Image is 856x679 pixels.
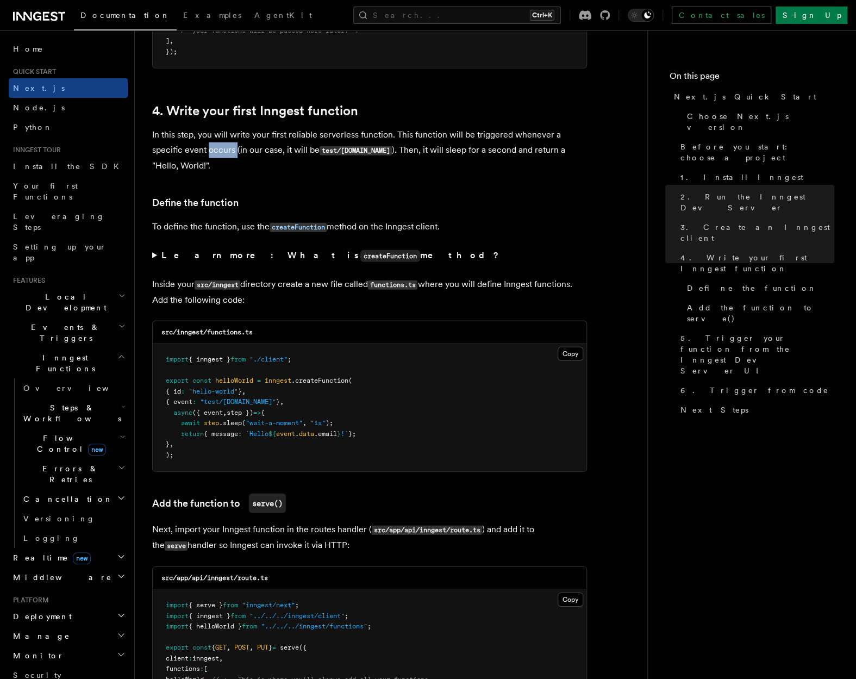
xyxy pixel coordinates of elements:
p: Inside your directory create a new file called where you will define Inngest functions. Add the f... [152,277,587,308]
a: Define the function [152,195,239,210]
a: Versioning [19,509,128,528]
span: import [166,612,189,620]
span: from [230,612,246,620]
span: .sleep [219,419,242,427]
span: Overview [23,384,135,393]
span: Inngest tour [9,146,61,154]
button: Copy [558,593,583,607]
span: , [219,655,223,662]
span: from [242,622,257,630]
span: Local Development [9,291,118,313]
span: } [276,398,280,406]
a: Contact sales [672,7,771,24]
span: serve [280,644,299,651]
span: : [189,655,192,662]
span: /* your functions will be passed here later! */ [181,27,360,34]
a: Python [9,117,128,137]
span: Manage [9,631,70,641]
span: 2. Run the Inngest Dev Server [680,191,834,213]
button: Cancellation [19,489,128,509]
span: Your first Functions [13,182,78,201]
span: : [200,665,204,672]
span: PUT [257,644,268,651]
span: 3. Create an Inngest client [680,222,834,244]
span: Quick start [9,67,56,76]
a: Sign Up [776,7,847,24]
span: "wait-a-moment" [246,419,303,427]
span: ; [367,622,371,630]
code: createFunction [360,250,420,262]
a: Your first Functions [9,176,128,207]
a: Next.js [9,78,128,98]
code: test/[DOMAIN_NAME] [320,146,392,155]
a: Next.js Quick Start [670,87,834,107]
span: ] [166,37,170,45]
summary: Learn more: What iscreateFunctionmethod? [152,248,587,264]
a: 1. Install Inngest [676,167,834,187]
a: Next Steps [676,400,834,420]
button: Manage [9,626,128,646]
span: Examples [183,11,241,20]
span: Monitor [9,650,64,661]
span: async [173,409,192,416]
span: functions [166,665,200,672]
a: Home [9,39,128,59]
button: Local Development [9,287,128,317]
span: new [88,444,106,456]
button: Toggle dark mode [628,9,654,22]
span: . [295,430,299,438]
button: Steps & Workflows [19,398,128,428]
a: Documentation [74,3,177,30]
span: { id [166,388,181,395]
span: , [170,440,173,448]
span: Events & Triggers [9,322,118,344]
span: { helloWorld } [189,622,242,630]
span: `Hello [246,430,268,438]
span: Next.js Quick Start [674,91,816,102]
span: Middleware [9,572,112,583]
span: ({ event [192,409,223,416]
button: Search...Ctrl+K [353,7,561,24]
code: serve() [249,494,286,513]
a: 6. Trigger from code [676,381,834,400]
span: Deployment [9,611,72,622]
a: Choose Next.js version [683,107,834,137]
span: client [166,655,189,662]
span: Cancellation [19,494,113,504]
span: Before you start: choose a project [680,141,834,163]
button: Flow Controlnew [19,428,128,459]
span: { inngest } [189,612,230,620]
span: 6. Trigger from code [680,385,829,396]
a: Setting up your app [9,237,128,267]
span: ); [166,451,173,459]
span: , [242,388,246,395]
span: Add the function to serve() [687,302,834,324]
a: Leveraging Steps [9,207,128,237]
span: import [166,622,189,630]
span: : [181,388,185,395]
span: Home [13,43,43,54]
span: "../../../inngest/client" [249,612,345,620]
span: { event [166,398,192,406]
code: createFunction [270,223,327,232]
span: const [192,644,211,651]
span: Install the SDK [13,162,126,171]
span: "../../../inngest/functions" [261,622,367,630]
span: export [166,377,189,384]
button: Inngest Functions [9,348,128,378]
button: Errors & Retries [19,459,128,489]
span: "./client" [249,356,288,363]
span: Choose Next.js version [687,111,834,133]
span: .createFunction [291,377,348,384]
span: ); [326,419,333,427]
span: .email [314,430,337,438]
span: import [166,356,189,363]
span: Errors & Retries [19,463,118,485]
span: step }) [227,409,253,416]
span: ; [295,601,299,609]
span: "test/[DOMAIN_NAME]" [200,398,276,406]
code: src/inngest/functions.ts [161,328,253,336]
a: Before you start: choose a project [676,137,834,167]
span: data [299,430,314,438]
span: POST [234,644,249,651]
